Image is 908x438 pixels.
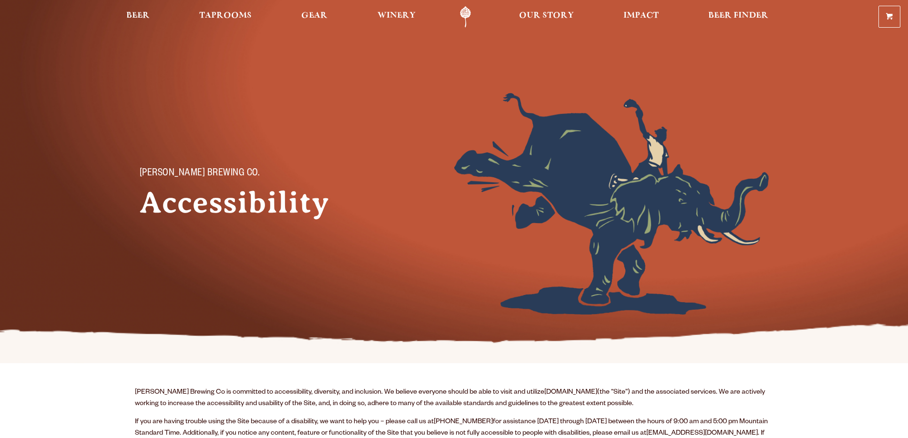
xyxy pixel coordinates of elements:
img: Foreground404 [454,93,769,315]
span: Taprooms [199,12,252,20]
a: Impact [617,6,665,28]
a: Beer [120,6,156,28]
p: [PERSON_NAME] Brewing Co is committed to accessibility, diversity, and inclusion. We believe ever... [135,387,774,410]
h1: Accessibility [140,185,368,220]
a: Beer Finder [702,6,775,28]
a: Our Story [513,6,580,28]
span: Our Story [519,12,574,20]
a: [PHONE_NUMBER] [434,418,493,426]
span: Impact [623,12,659,20]
span: Winery [377,12,416,20]
a: Winery [371,6,422,28]
a: Gear [295,6,334,28]
a: Odell Home [448,6,483,28]
span: Beer Finder [708,12,768,20]
span: Beer [126,12,150,20]
a: Taprooms [193,6,258,28]
p: [PERSON_NAME] Brewing Co. [140,168,349,180]
span: Gear [301,12,327,20]
a: [DOMAIN_NAME] [544,389,597,397]
a: [EMAIL_ADDRESS][DOMAIN_NAME] [646,430,758,438]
